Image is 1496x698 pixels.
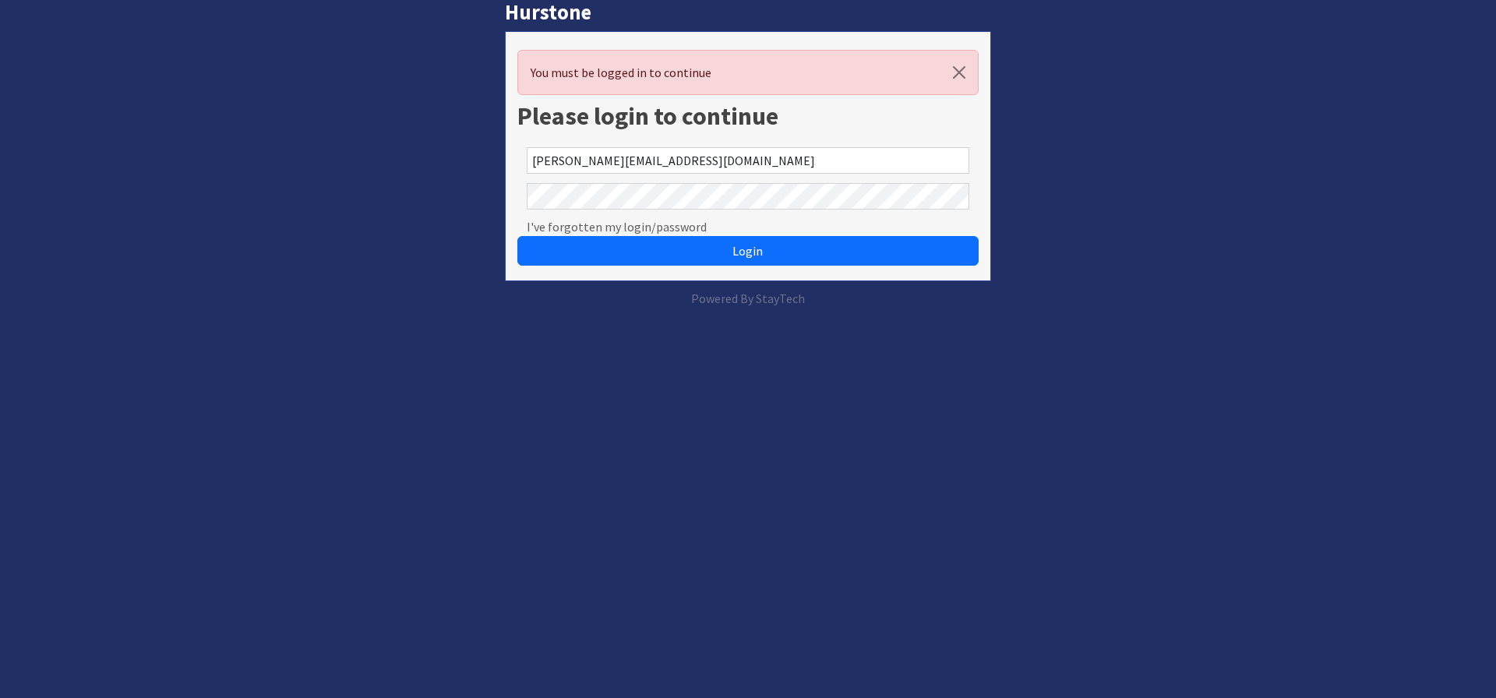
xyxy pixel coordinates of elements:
div: You must be logged in to continue [517,50,979,95]
input: Email [527,147,969,174]
span: Login [732,243,763,259]
h1: Please login to continue [517,101,979,131]
a: I've forgotten my login/password [527,217,707,236]
button: Login [517,236,979,266]
p: Powered By StayTech [505,289,991,308]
